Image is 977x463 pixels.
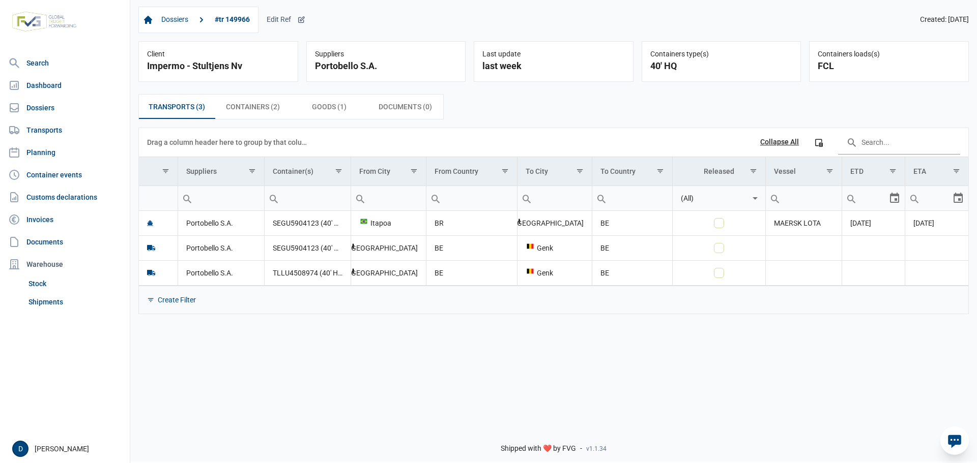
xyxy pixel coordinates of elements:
[749,186,761,210] div: Select
[264,260,351,285] td: TLLU4508974 (40' HQ)
[12,441,28,457] button: D
[351,186,369,210] div: Search box
[765,157,842,186] td: Column Vessel
[359,268,418,278] div: [GEOGRAPHIC_DATA]
[4,142,126,163] a: Planning
[838,130,960,155] input: Search in the data grid
[760,138,799,147] div: Collapse All
[592,260,672,285] td: BE
[850,219,871,227] span: [DATE]
[265,186,283,210] div: Search box
[158,295,196,304] div: Create Filter
[211,11,254,28] a: #tr 149966
[953,167,960,175] span: Show filter options for column 'ETA'
[248,167,256,175] span: Show filter options for column 'Suppliers'
[765,186,842,210] td: Filter cell
[351,186,426,210] td: Filter cell
[265,186,351,210] input: Filter cell
[482,50,625,59] div: Last update
[913,219,934,227] span: [DATE]
[4,120,126,140] a: Transports
[750,167,757,175] span: Show filter options for column 'Released'
[12,441,124,457] div: [PERSON_NAME]
[704,167,734,175] div: Released
[24,274,126,293] a: Stock
[351,157,426,186] td: Column From City
[4,75,126,96] a: Dashboard
[842,186,860,210] div: Search box
[586,445,607,453] span: v1.1.34
[147,50,290,59] div: Client
[920,15,969,24] span: Created: [DATE]
[526,268,584,278] div: Genk
[650,50,793,59] div: Containers type(s)
[139,186,178,210] input: Filter cell
[818,59,960,73] div: FCL
[4,53,126,73] a: Search
[335,167,342,175] span: Show filter options for column 'Container(s)'
[526,167,548,175] div: To City
[178,186,196,210] div: Search box
[264,211,351,236] td: SEGU5904123 (40' HQ), TLLU4508974 (40' HQ)
[889,167,897,175] span: Show filter options for column 'ETD'
[842,186,889,210] input: Filter cell
[178,157,264,186] td: Column Suppliers
[264,157,351,186] td: Column Container(s)
[178,211,264,236] td: Portobello S.A.
[765,211,842,236] td: MAERSK LOTA
[426,186,445,210] div: Search box
[888,186,901,210] div: Select
[147,59,290,73] div: Impermo - Stultjens Nv
[656,167,664,175] span: Show filter options for column 'To Country'
[766,186,784,210] div: Search box
[673,157,766,186] td: Column Released
[178,186,264,210] input: Filter cell
[139,128,968,314] div: Data grid with 3 rows and 11 columns
[905,157,968,186] td: Column ETA
[435,167,478,175] div: From Country
[673,186,766,210] td: Filter cell
[264,186,351,210] td: Filter cell
[359,243,418,253] div: [GEOGRAPHIC_DATA]
[850,167,864,175] div: ETD
[147,134,310,150] div: Drag a column header here to group by that column
[426,186,516,210] input: Filter cell
[162,167,169,175] span: Show filter options for column ''
[905,186,968,210] td: Filter cell
[426,186,517,210] td: Filter cell
[913,167,926,175] div: ETA
[264,235,351,260] td: SEGU5904123 (40' HQ)
[186,167,217,175] div: Suppliers
[517,157,592,186] td: Column To City
[526,243,584,253] div: Genk
[600,167,636,175] div: To Country
[592,157,672,186] td: Column To Country
[501,167,509,175] span: Show filter options for column 'From Country'
[766,186,842,210] input: Filter cell
[905,186,952,210] input: Filter cell
[952,186,964,210] div: Select
[4,187,126,207] a: Customs declarations
[842,157,905,186] td: Column ETD
[315,50,457,59] div: Suppliers
[273,167,313,175] div: Container(s)
[426,211,517,236] td: BR
[8,8,80,36] img: FVG - Global freight forwarding
[4,165,126,185] a: Container events
[526,218,584,228] div: [GEOGRAPHIC_DATA]
[580,444,582,453] span: -
[267,15,305,24] div: Edit Ref
[178,260,264,285] td: Portobello S.A.
[517,186,592,210] td: Filter cell
[826,167,834,175] span: Show filter options for column 'Vessel'
[379,101,432,113] span: Documents (0)
[410,167,418,175] span: Show filter options for column 'From City'
[650,59,793,73] div: 40' HQ
[592,211,672,236] td: BE
[905,186,924,210] div: Search box
[157,11,192,28] a: Dossiers
[4,232,126,252] a: Documents
[139,157,178,186] td: Column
